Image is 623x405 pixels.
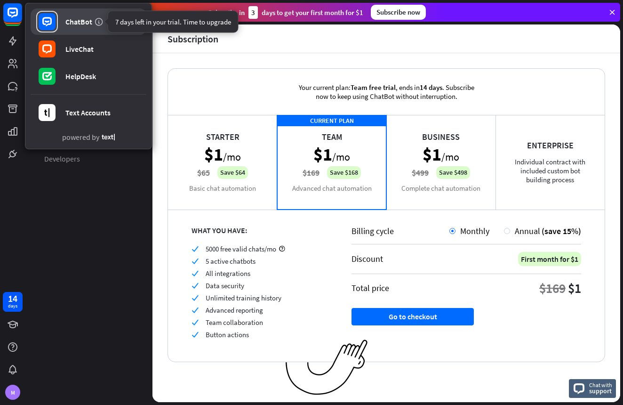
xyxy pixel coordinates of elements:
div: $1 [568,280,581,297]
span: Button actions [206,330,249,339]
i: check [192,294,199,301]
div: Subscribe now [371,5,426,20]
span: Developers [44,154,80,164]
div: days [8,303,17,309]
span: Team collaboration [206,318,263,327]
div: 3 [248,6,258,19]
span: support [589,387,612,395]
div: $169 [539,280,566,297]
div: Subscription [168,33,218,44]
span: All integrations [206,269,250,278]
button: Go to checkout [351,308,474,325]
i: check [192,319,199,326]
span: Annual [515,226,540,236]
span: Unlimited training history [206,293,281,302]
i: check [192,331,199,338]
span: 14 days [420,83,442,92]
span: Monthly [460,226,489,236]
button: Open LiveChat chat widget [8,4,36,32]
span: Team free trial [351,83,396,92]
div: Billing cycle [351,226,449,236]
span: 5 active chatbots [206,257,256,266]
span: Data security [206,281,244,290]
img: ec979a0a656117aaf919.png [286,340,368,396]
span: 5000 free valid chats/mo [206,244,276,253]
i: check [192,258,199,265]
span: Chat with [589,381,612,389]
div: 14 [8,294,17,303]
i: check [192,282,199,289]
div: WHAT YOU HAVE: [192,226,328,235]
a: Developers [39,151,139,167]
div: Subscribe in days to get your first month for $1 [208,6,363,19]
div: First month for $1 [518,252,581,266]
div: Discount [351,253,383,264]
div: Your current plan: , ends in . Subscribe now to keep using ChatBot without interruption. [285,69,487,115]
div: M [5,385,20,400]
div: Total price [351,283,389,293]
i: check [192,270,199,277]
a: 14 days [3,292,23,312]
i: check [192,307,199,314]
span: (save 15%) [542,226,581,236]
i: check [192,245,199,252]
span: Advanced reporting [206,306,263,315]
